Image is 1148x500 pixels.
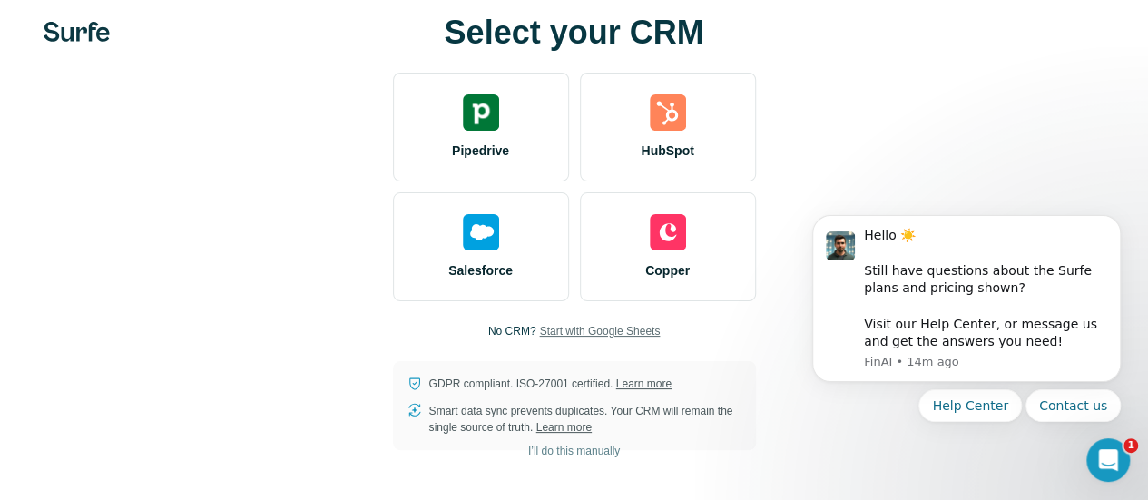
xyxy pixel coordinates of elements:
iframe: Intercom notifications message [785,157,1148,451]
p: GDPR compliant. ISO-27001 certified. [429,376,672,392]
a: Learn more [536,421,592,434]
h1: Select your CRM [393,15,756,51]
a: Learn more [616,377,672,390]
span: Copper [645,261,690,279]
button: Start with Google Sheets [539,323,660,339]
img: hubspot's logo [650,94,686,131]
img: pipedrive's logo [463,94,499,131]
button: I’ll do this manually [515,437,633,465]
span: I’ll do this manually [528,443,620,459]
span: HubSpot [641,142,693,160]
img: Surfe's logo [44,22,110,42]
span: Salesforce [448,261,513,279]
span: 1 [1123,438,1138,453]
img: copper's logo [650,214,686,250]
p: No CRM? [488,323,536,339]
iframe: Intercom live chat [1086,438,1130,482]
img: salesforce's logo [463,214,499,250]
p: Smart data sync prevents duplicates. Your CRM will remain the single source of truth. [429,403,741,436]
span: Pipedrive [452,142,509,160]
